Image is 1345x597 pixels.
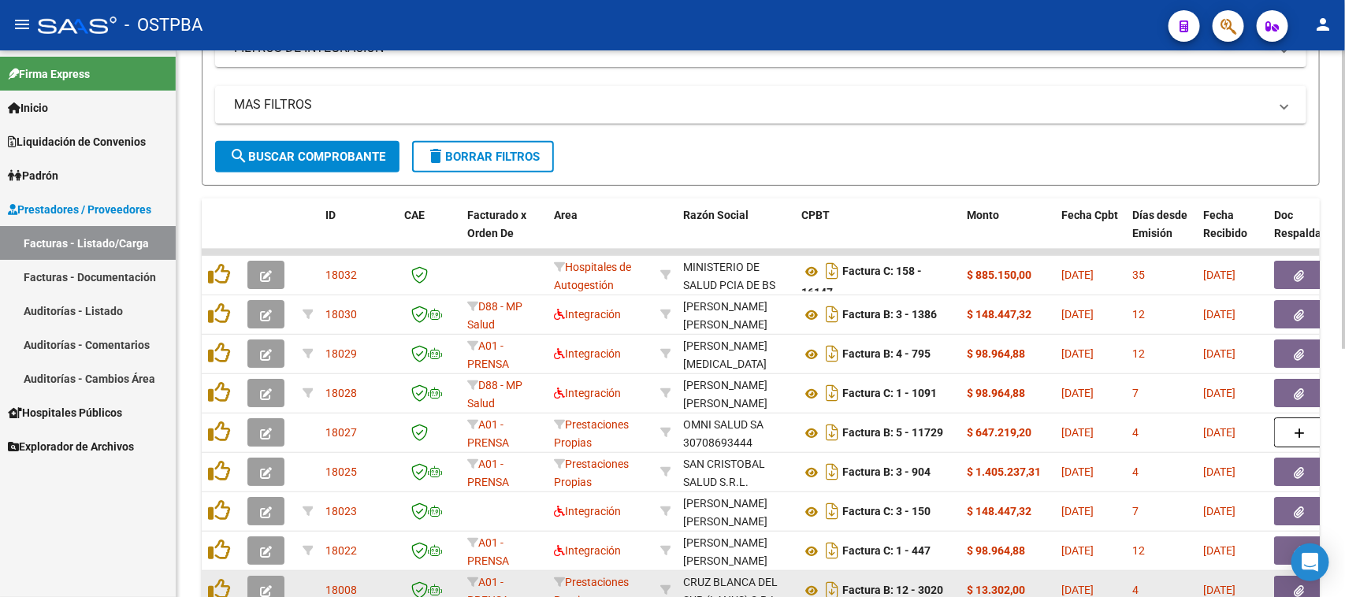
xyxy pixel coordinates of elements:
strong: $ 1.405.237,31 [967,465,1041,478]
div: 27327836477 [683,337,789,370]
mat-icon: person [1313,15,1332,34]
span: Hospitales de Autogestión [554,261,631,291]
span: [DATE] [1061,269,1094,281]
strong: $ 98.964,88 [967,387,1025,399]
strong: $ 647.219,20 [967,426,1031,439]
strong: $ 98.964,88 [967,347,1025,360]
strong: Factura B: 12 - 3020 [842,584,943,597]
span: Días desde Emisión [1132,209,1187,239]
span: 7 [1132,387,1139,399]
div: 30714089435 [683,455,789,488]
mat-panel-title: MAS FILTROS [234,96,1269,113]
span: CAE [404,209,425,221]
span: 12 [1132,308,1145,321]
span: [DATE] [1203,308,1235,321]
span: [DATE] [1203,544,1235,557]
span: 18025 [325,465,357,478]
span: 18032 [325,269,357,281]
strong: Factura B: 5 - 11729 [842,427,943,439]
span: Prestaciones Propias [554,458,629,488]
span: Doc Respaldatoria [1274,209,1345,239]
strong: Factura B: 3 - 904 [842,466,931,479]
strong: Factura C: 158 - 16147 [801,265,922,299]
span: - OSTPBA [124,8,202,43]
span: Monto [967,209,999,221]
span: [DATE] [1061,584,1094,596]
span: Integración [554,347,621,360]
i: Descargar documento [822,499,842,524]
datatable-header-cell: Fecha Recibido [1197,198,1268,268]
datatable-header-cell: CAE [398,198,461,268]
span: [DATE] [1203,465,1235,478]
button: Borrar Filtros [412,141,554,172]
div: 27316640597 [683,376,789,410]
strong: $ 885.150,00 [967,269,1031,281]
span: A01 - PRENSA [467,418,509,449]
span: Fecha Recibido [1203,209,1247,239]
mat-icon: menu [13,15,32,34]
span: Fecha Cpbt [1061,209,1118,221]
strong: $ 148.447,32 [967,308,1031,321]
strong: Factura C: 1 - 447 [842,545,931,558]
span: 18023 [325,505,357,517]
div: 30708693444 [683,416,789,449]
span: Borrar Filtros [426,150,540,164]
div: 23937371624 [683,298,789,331]
span: [DATE] [1203,426,1235,439]
span: Firma Express [8,65,90,83]
span: D88 - MP Salud [467,379,522,410]
span: 4 [1132,584,1139,596]
span: 18022 [325,544,357,557]
span: [DATE] [1203,505,1235,517]
strong: Factura B: 3 - 1386 [842,309,937,321]
span: [DATE] [1061,387,1094,399]
div: MINISTERIO DE SALUD PCIA DE BS AS [683,258,789,312]
datatable-header-cell: ID [319,198,398,268]
span: 18008 [325,584,357,596]
span: Integración [554,387,621,399]
strong: Factura C: 1 - 1091 [842,387,937,400]
mat-expansion-panel-header: MAS FILTROS [215,86,1306,124]
span: [DATE] [1061,544,1094,557]
i: Descargar documento [822,341,842,366]
datatable-header-cell: Monto [960,198,1055,268]
div: 27248011527 [683,534,789,567]
span: Hospitales Públicos [8,404,122,421]
span: Liquidación de Convenios [8,133,146,150]
span: Padrón [8,167,58,184]
div: [PERSON_NAME] [PERSON_NAME] [683,534,789,570]
span: CPBT [801,209,830,221]
div: [PERSON_NAME] [PERSON_NAME] [683,376,789,413]
span: Integración [554,308,621,321]
datatable-header-cell: Días desde Emisión [1126,198,1197,268]
strong: $ 98.964,88 [967,544,1025,557]
datatable-header-cell: Razón Social [677,198,795,268]
span: A01 - PRENSA [467,339,509,370]
span: Facturado x Orden De [467,209,526,239]
strong: Factura C: 3 - 150 [842,506,931,518]
span: 18027 [325,426,357,439]
span: Explorador de Archivos [8,438,134,455]
div: Open Intercom Messenger [1291,543,1329,581]
span: ID [325,209,336,221]
i: Descargar documento [822,538,842,563]
strong: $ 148.447,32 [967,505,1031,517]
span: 18030 [325,308,357,321]
strong: $ 13.302,00 [967,584,1025,596]
span: [DATE] [1203,584,1235,596]
span: 12 [1132,544,1145,557]
span: 4 [1132,465,1139,478]
div: SAN CRISTOBAL SALUD S.R.L. [683,455,789,491]
span: 35 [1132,269,1145,281]
span: [DATE] [1061,505,1094,517]
span: A01 - PRENSA [467,458,509,488]
i: Descargar documento [822,302,842,327]
i: Descargar documento [822,258,842,284]
i: Descargar documento [822,380,842,406]
strong: Factura B: 4 - 795 [842,348,931,361]
span: 12 [1132,347,1145,360]
mat-icon: search [229,146,248,165]
span: Inicio [8,99,48,117]
span: [DATE] [1061,347,1094,360]
mat-icon: delete [426,146,445,165]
